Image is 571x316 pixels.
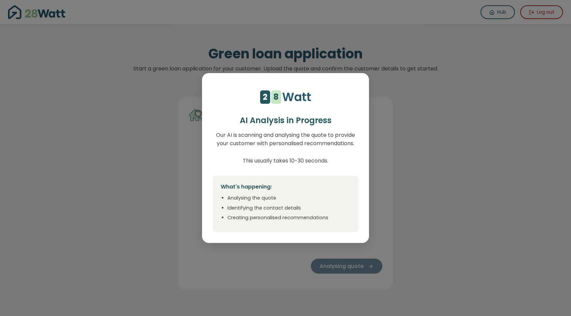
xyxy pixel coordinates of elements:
h4: What's happening: [221,184,350,191]
li: Analysing the quote [227,195,350,202]
li: Identifying the contact details [227,205,350,212]
p: Watt [282,88,311,106]
h2: AI Analysis in Progress [213,116,358,125]
div: 8 [273,90,278,104]
p: Our AI is scanning and analysing the quote to provide your customer with personalised recommendat... [213,131,358,165]
li: Creating personalised recommendations [227,214,350,222]
div: 2 [263,90,267,104]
